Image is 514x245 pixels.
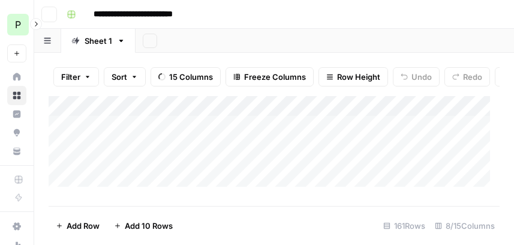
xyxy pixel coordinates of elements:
[378,216,430,235] div: 161 Rows
[112,71,127,83] span: Sort
[61,71,80,83] span: Filter
[85,35,112,47] div: Sheet 1
[104,67,146,86] button: Sort
[67,220,100,232] span: Add Row
[7,123,26,142] a: Opportunities
[151,67,221,86] button: 15 Columns
[444,67,490,86] button: Redo
[49,216,107,235] button: Add Row
[7,67,26,86] a: Home
[125,220,173,232] span: Add 10 Rows
[107,216,180,235] button: Add 10 Rows
[53,67,99,86] button: Filter
[430,216,500,235] div: 8/15 Columns
[169,71,213,83] span: 15 Columns
[61,29,136,53] a: Sheet 1
[7,104,26,124] a: Insights
[15,17,21,32] span: P
[7,142,26,161] a: Your Data
[7,86,26,105] a: Browse
[393,67,440,86] button: Undo
[226,67,314,86] button: Freeze Columns
[7,10,26,40] button: Workspace: Paragon
[7,217,26,236] a: Settings
[318,67,388,86] button: Row Height
[337,71,380,83] span: Row Height
[463,71,482,83] span: Redo
[411,71,432,83] span: Undo
[244,71,306,83] span: Freeze Columns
